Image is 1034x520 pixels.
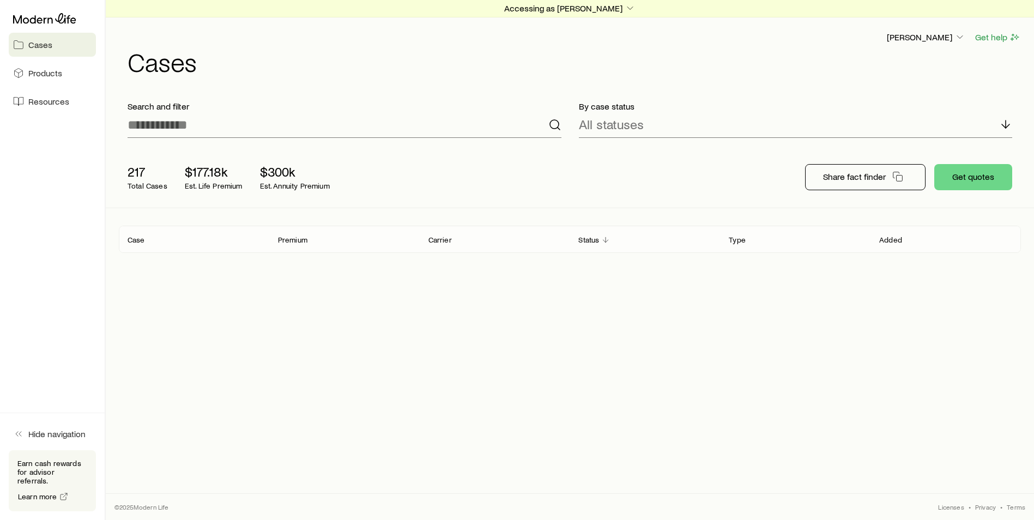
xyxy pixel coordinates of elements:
button: Get quotes [934,164,1012,190]
div: Earn cash rewards for advisor referrals.Learn more [9,450,96,511]
span: Products [28,68,62,78]
p: Search and filter [128,101,561,112]
span: • [1000,503,1002,511]
a: Cases [9,33,96,57]
p: $300k [260,164,330,179]
p: Earn cash rewards for advisor referrals. [17,459,87,485]
a: Products [9,61,96,85]
p: All statuses [579,117,644,132]
p: By case status [579,101,1013,112]
p: Accessing as [PERSON_NAME] [504,3,636,14]
p: Est. Annuity Premium [260,182,330,190]
span: • [969,503,971,511]
span: Learn more [18,493,57,500]
p: Est. Life Premium [185,182,243,190]
span: Cases [28,39,52,50]
button: Hide navigation [9,422,96,446]
button: Share fact finder [805,164,926,190]
p: Case [128,235,145,244]
p: $177.18k [185,164,243,179]
a: Licenses [938,503,964,511]
p: Total Cases [128,182,167,190]
p: Premium [278,235,307,244]
p: Added [879,235,902,244]
button: [PERSON_NAME] [886,31,966,44]
p: © 2025 Modern Life [114,503,169,511]
a: Terms [1007,503,1025,511]
div: Client cases [119,226,1021,253]
span: Hide navigation [28,428,86,439]
span: Resources [28,96,69,107]
p: Type [729,235,746,244]
p: Status [578,235,599,244]
p: Share fact finder [823,171,886,182]
p: 217 [128,164,167,179]
a: Privacy [975,503,996,511]
p: [PERSON_NAME] [887,32,965,43]
a: Resources [9,89,96,113]
h1: Cases [128,49,1021,75]
button: Get help [975,31,1021,44]
p: Carrier [428,235,452,244]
